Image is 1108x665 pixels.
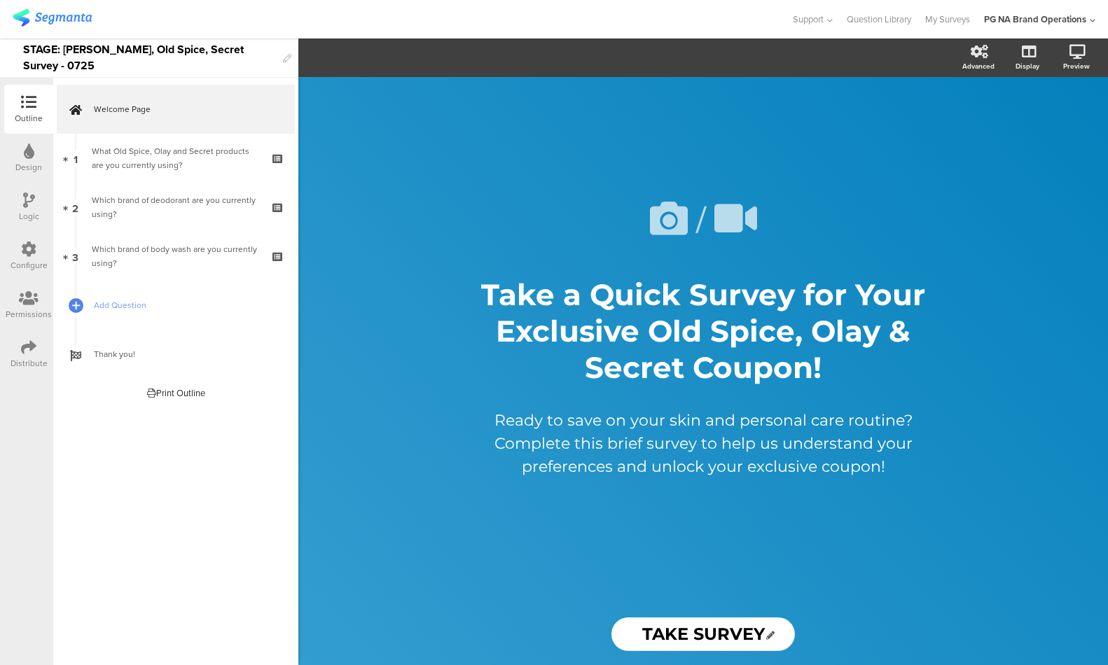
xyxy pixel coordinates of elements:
[6,308,52,321] div: Permissions
[57,85,295,134] a: Welcome Page
[15,161,42,174] div: Design
[92,144,259,172] div: What Old Spice, Olay and Secret products are you currently using?
[1016,61,1039,71] div: Display
[11,357,48,370] div: Distribute
[611,617,795,651] input: Start
[74,150,78,166] span: 1
[57,330,295,379] a: Thank you!
[444,276,962,386] p: Take a Quick Survey for Your Exclusive Old Spice, Olay & Secret Coupon!
[147,386,205,400] div: Print Outline
[57,232,295,281] a: 3 Which brand of body wash are you currently using?
[23,38,276,77] div: STAGE: [PERSON_NAME], Old Spice, Secret Survey - 0725
[793,13,824,26] span: Support
[13,9,92,27] img: segmanta logo
[962,61,995,71] div: Advanced
[57,183,295,232] a: 2 Which brand of deodorant are you currently using?
[11,259,48,272] div: Configure
[19,210,39,223] div: Logic
[92,193,259,221] div: Which brand of deodorant are you currently using?
[984,13,1086,26] div: PG NA Brand Operations
[94,347,273,361] span: Thank you!
[458,409,948,478] p: Ready to save on your skin and personal care routine? Complete this brief survey to help us under...
[695,192,707,247] span: /
[15,112,43,125] div: Outline
[94,102,273,116] span: Welcome Page
[72,199,78,215] span: 2
[57,134,295,183] a: 1 What Old Spice, Olay and Secret products are you currently using?
[1063,61,1090,71] div: Preview
[94,298,273,312] span: Add Question
[92,242,259,270] div: Which brand of body wash are you currently using?
[72,248,78,264] span: 3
